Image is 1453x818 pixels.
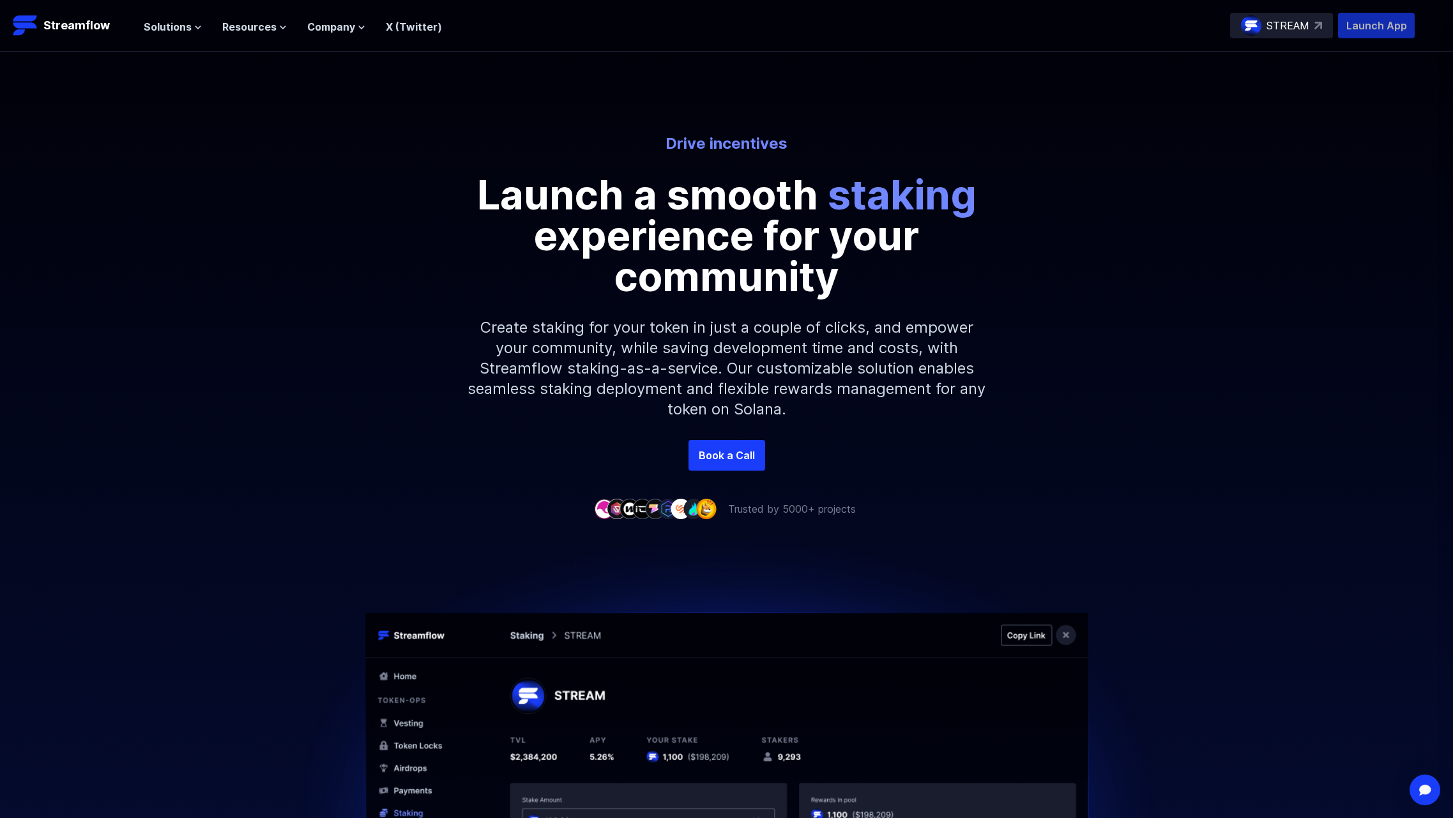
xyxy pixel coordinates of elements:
a: X (Twitter) [386,20,442,33]
p: STREAM [1267,18,1309,33]
p: Drive incentives [373,133,1081,154]
img: Streamflow Logo [13,13,38,38]
img: company-1 [594,499,614,519]
img: company-7 [671,499,691,519]
a: Streamflow [13,13,131,38]
button: Resources [222,19,287,34]
p: Launch a smooth experience for your community [439,174,1014,297]
img: company-3 [620,499,640,519]
p: Trusted by 5000+ projects [728,501,856,517]
img: top-right-arrow.svg [1314,22,1322,29]
p: Streamflow [43,17,110,34]
button: Solutions [144,19,202,34]
img: company-8 [683,499,704,519]
img: company-6 [658,499,678,519]
span: Company [307,19,355,34]
img: streamflow-logo-circle.png [1241,15,1261,36]
span: Resources [222,19,277,34]
div: Open Intercom Messenger [1410,775,1440,805]
img: company-9 [696,499,717,519]
span: Solutions [144,19,192,34]
a: Book a Call [688,440,765,471]
img: company-5 [645,499,666,519]
a: STREAM [1230,13,1333,38]
img: company-2 [607,499,627,519]
button: Company [307,19,365,34]
button: Launch App [1338,13,1415,38]
span: staking [828,170,977,219]
img: company-4 [632,499,653,519]
p: Create staking for your token in just a couple of clicks, and empower your community, while savin... [452,297,1001,440]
